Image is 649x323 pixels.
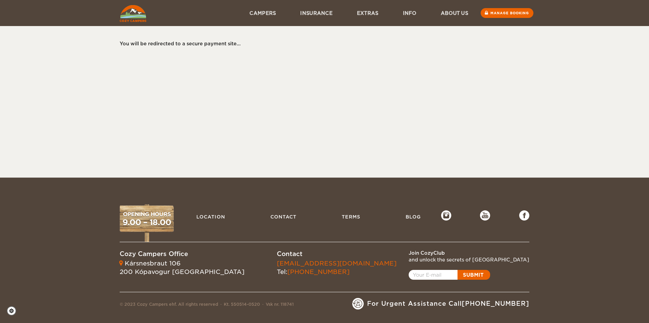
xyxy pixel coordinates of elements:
[367,299,529,308] span: For Urgent Assistance Call
[462,300,529,307] a: [PHONE_NUMBER]
[277,260,396,267] a: [EMAIL_ADDRESS][DOMAIN_NAME]
[402,210,424,223] a: Blog
[120,250,244,258] div: Cozy Campers Office
[481,8,533,18] a: Manage booking
[338,210,364,223] a: Terms
[120,301,294,309] div: © 2023 Cozy Campers ehf. All rights reserved Kt. 550514-0520 Vsk nr. 118741
[409,256,529,263] div: and unlock the secrets of [GEOGRAPHIC_DATA]
[7,306,21,316] a: Cookie settings
[287,268,350,275] a: [PHONE_NUMBER]
[277,250,396,258] div: Contact
[120,259,244,276] div: Kársnesbraut 106 200 Kópavogur [GEOGRAPHIC_DATA]
[120,5,146,22] img: Cozy Campers
[267,210,300,223] a: Contact
[277,259,396,276] div: Tel:
[193,210,229,223] a: Location
[409,270,490,280] a: Open popup
[409,250,529,256] div: Join CozyClub
[120,40,523,47] div: You will be redirected to a secure payment site...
